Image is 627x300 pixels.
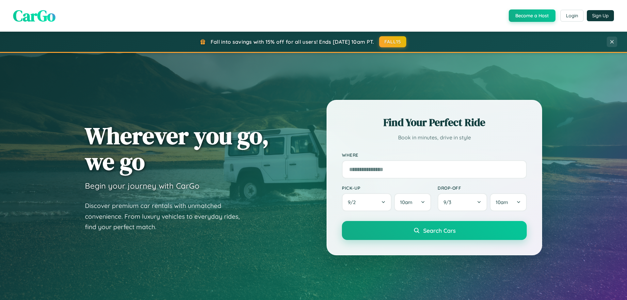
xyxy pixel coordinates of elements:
[443,199,455,205] span: 9 / 3
[394,193,431,211] button: 10am
[438,185,527,191] label: Drop-off
[85,200,248,232] p: Discover premium car rentals with unmatched convenience. From luxury vehicles to everyday rides, ...
[496,199,508,205] span: 10am
[379,36,407,47] button: FALL15
[342,193,392,211] button: 9/2
[438,193,487,211] button: 9/3
[211,39,374,45] span: Fall into savings with 15% off for all users! Ends [DATE] 10am PT.
[13,5,56,26] span: CarGo
[342,185,431,191] label: Pick-up
[85,123,269,174] h1: Wherever you go, we go
[423,227,456,234] span: Search Cars
[560,10,584,22] button: Login
[342,152,527,158] label: Where
[490,193,527,211] button: 10am
[348,199,359,205] span: 9 / 2
[342,221,527,240] button: Search Cars
[400,199,412,205] span: 10am
[85,181,200,191] h3: Begin your journey with CarGo
[509,9,555,22] button: Become a Host
[587,10,614,21] button: Sign Up
[342,115,527,130] h2: Find Your Perfect Ride
[342,133,527,142] p: Book in minutes, drive in style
